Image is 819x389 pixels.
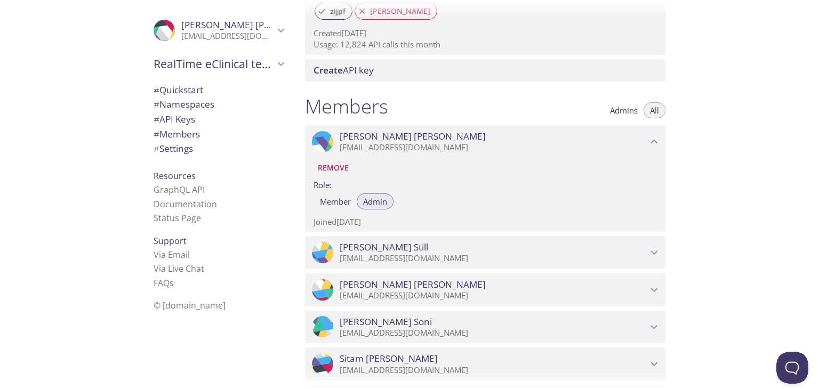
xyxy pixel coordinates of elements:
span: [PERSON_NAME] [PERSON_NAME] [181,19,327,31]
div: Namespaces [145,97,292,112]
div: Dmytro Lukianenko [305,273,665,306]
div: Sitam Jana [305,347,665,380]
span: [PERSON_NAME] [PERSON_NAME] [340,131,486,142]
div: Quickstart [145,83,292,98]
div: Amisha Soni [305,311,665,344]
a: Documentation [154,198,217,210]
div: RealTime eClinical team [145,50,292,78]
p: [EMAIL_ADDRESS][DOMAIN_NAME] [340,253,647,264]
span: # [154,84,159,96]
span: # [154,142,159,155]
span: s [170,277,174,289]
span: API key [314,64,374,76]
p: [EMAIL_ADDRESS][DOMAIN_NAME] [340,365,647,376]
div: Keith Still [305,236,665,269]
span: RealTime eClinical team [154,56,274,71]
a: GraphQL API [154,184,205,196]
div: Sudhindra Purushotham [145,13,292,48]
p: Usage: 12,824 API calls this month [314,39,657,50]
button: All [644,102,665,118]
iframe: Help Scout Beacon - Open [776,352,808,384]
button: Remove [314,159,353,176]
p: Created [DATE] [314,28,657,39]
h1: Members [305,94,388,118]
div: Kris McDaniel [305,125,665,158]
span: [PERSON_NAME] Soni [340,316,432,328]
button: Admin [357,193,394,209]
span: [PERSON_NAME] [PERSON_NAME] [340,279,486,290]
span: Quickstart [154,84,203,96]
span: © [DOMAIN_NAME] [154,299,226,311]
span: # [154,128,159,140]
div: API Keys [145,112,292,127]
span: Support [154,235,187,247]
a: Via Email [154,249,190,261]
label: Role: [314,176,657,192]
span: Settings [154,142,193,155]
button: Member [314,193,357,209]
a: FAQ [154,277,174,289]
p: Joined [DATE] [314,216,657,228]
div: Create API Key [305,59,665,82]
p: [EMAIL_ADDRESS][DOMAIN_NAME] [181,31,274,42]
span: # [154,98,159,110]
p: [EMAIL_ADDRESS][DOMAIN_NAME] [340,328,647,338]
span: Remove [318,161,349,174]
span: Sitam [PERSON_NAME] [340,353,438,364]
span: Resources [154,170,196,182]
span: Namespaces [154,98,214,110]
button: Admins [604,102,644,118]
span: [PERSON_NAME] Still [340,241,428,253]
span: API Keys [154,113,195,125]
a: Via Live Chat [154,263,204,274]
p: [EMAIL_ADDRESS][DOMAIN_NAME] [340,142,647,153]
p: [EMAIL_ADDRESS][DOMAIN_NAME] [340,290,647,301]
span: # [154,113,159,125]
div: Team Settings [145,141,292,156]
span: Create [314,64,343,76]
a: Status Page [154,212,201,224]
div: Members [145,127,292,142]
span: Members [154,128,200,140]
